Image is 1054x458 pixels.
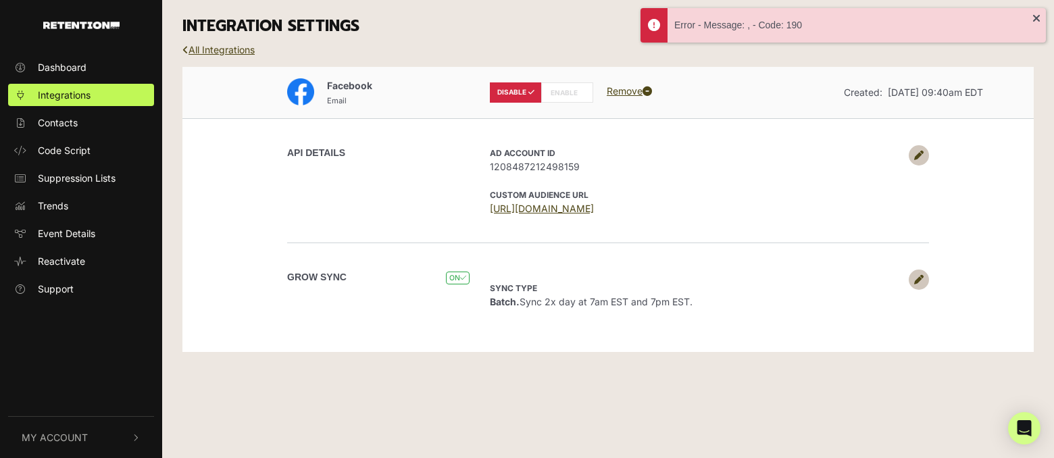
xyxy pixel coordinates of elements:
[490,282,693,307] span: Sync 2x day at 7am EST and 7pm EST.
[22,430,88,444] span: My Account
[490,203,594,214] a: [URL][DOMAIN_NAME]
[8,167,154,189] a: Suppression Lists
[8,56,154,78] a: Dashboard
[8,195,154,217] a: Trends
[8,222,154,245] a: Event Details
[287,270,347,284] label: Grow Sync
[490,159,902,174] span: 1208487212498159
[327,80,372,91] span: Facebook
[38,88,91,102] span: Integrations
[8,278,154,300] a: Support
[38,116,78,130] span: Contacts
[8,84,154,106] a: Integrations
[8,139,154,161] a: Code Script
[38,226,95,240] span: Event Details
[490,296,520,307] strong: Batch.
[8,417,154,458] button: My Account
[287,146,345,160] label: API DETAILS
[38,254,85,268] span: Reactivate
[888,86,983,98] span: [DATE] 09:40am EDT
[38,143,91,157] span: Code Script
[541,82,593,103] label: ENABLE
[674,18,1032,32] div: Error - Message: , - Code: 190
[327,96,347,105] small: Email
[43,22,120,29] img: Retention.com
[287,78,314,105] img: Facebook
[8,111,154,134] a: Contacts
[38,60,86,74] span: Dashboard
[490,283,537,293] strong: Sync type
[844,86,882,98] span: Created:
[607,85,652,97] a: Remove
[38,199,68,213] span: Trends
[182,44,255,55] a: All Integrations
[8,250,154,272] a: Reactivate
[490,82,542,103] label: DISABLE
[38,282,74,296] span: Support
[446,272,470,284] span: ON
[490,190,588,200] strong: CUSTOM AUDIENCE URL
[1008,412,1040,444] div: Open Intercom Messenger
[182,17,1034,36] h3: INTEGRATION SETTINGS
[38,171,116,185] span: Suppression Lists
[490,148,555,158] strong: AD Account ID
